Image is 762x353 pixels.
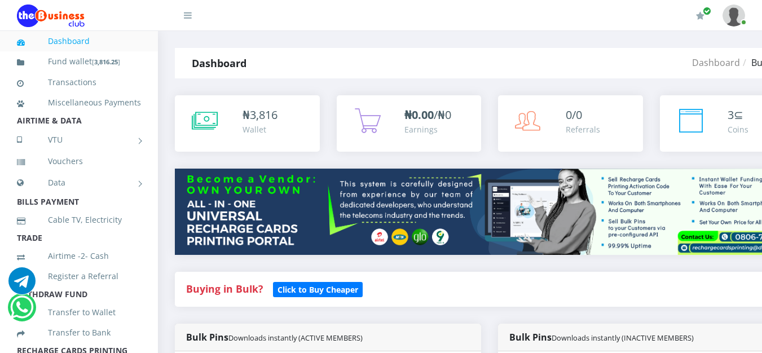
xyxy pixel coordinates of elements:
[728,107,748,123] div: ⊆
[250,107,278,122] span: 3,816
[552,333,694,343] small: Downloads instantly (INACTIVE MEMBERS)
[243,123,278,135] div: Wallet
[192,56,246,70] strong: Dashboard
[509,331,694,343] strong: Bulk Pins
[17,69,141,95] a: Transactions
[17,28,141,54] a: Dashboard
[17,320,141,346] a: Transfer to Bank
[186,282,263,295] strong: Buying in Bulk?
[17,5,85,27] img: Logo
[228,333,363,343] small: Downloads instantly (ACTIVE MEMBERS)
[498,95,643,152] a: 0/0 Referrals
[17,207,141,233] a: Cable TV, Electricity
[17,90,141,116] a: Miscellaneous Payments
[17,148,141,174] a: Vouchers
[404,123,451,135] div: Earnings
[17,243,141,269] a: Airtime -2- Cash
[243,107,278,123] div: ₦
[17,263,141,289] a: Register a Referral
[566,123,600,135] div: Referrals
[703,7,711,15] span: Renew/Upgrade Subscription
[696,11,704,20] i: Renew/Upgrade Subscription
[175,95,320,152] a: ₦3,816 Wallet
[17,126,141,154] a: VTU
[337,95,482,152] a: ₦0.00/₦0 Earnings
[278,284,358,295] b: Click to Buy Cheaper
[94,58,118,66] b: 3,816.25
[273,282,363,295] a: Click to Buy Cheaper
[404,107,451,122] span: /₦0
[8,276,36,294] a: Chat for support
[17,169,141,197] a: Data
[728,123,748,135] div: Coins
[17,48,141,75] a: Fund wallet[3,816.25]
[92,58,120,66] small: [ ]
[404,107,434,122] b: ₦0.00
[186,331,363,343] strong: Bulk Pins
[17,299,141,325] a: Transfer to Wallet
[10,302,33,321] a: Chat for support
[692,56,740,69] a: Dashboard
[566,107,582,122] span: 0/0
[723,5,745,27] img: User
[728,107,734,122] span: 3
